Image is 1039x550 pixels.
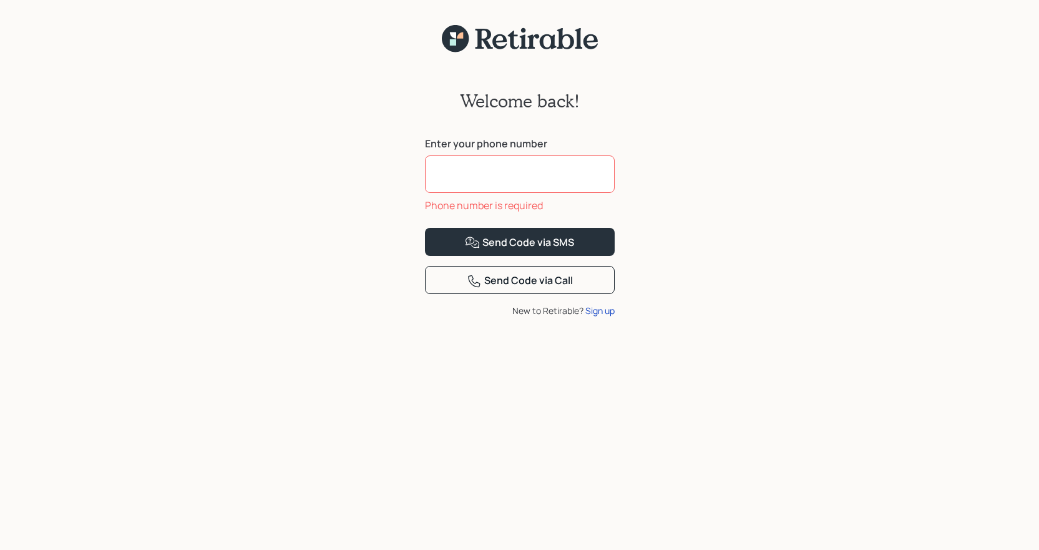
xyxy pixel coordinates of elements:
div: Sign up [585,304,615,317]
button: Send Code via Call [425,266,615,294]
div: Send Code via SMS [465,235,574,250]
div: New to Retirable? [425,304,615,317]
div: Phone number is required [425,198,615,213]
button: Send Code via SMS [425,228,615,256]
h2: Welcome back! [460,91,580,112]
label: Enter your phone number [425,137,615,150]
div: Send Code via Call [467,273,573,288]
